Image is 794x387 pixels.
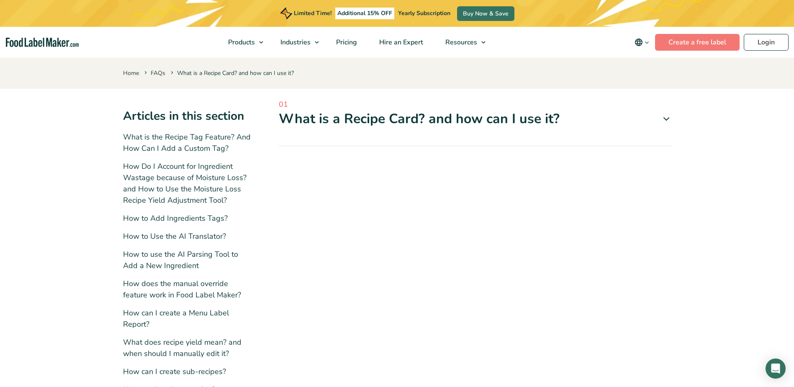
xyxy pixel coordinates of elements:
span: Hire an Expert [377,38,424,47]
a: FAQs [151,69,165,77]
a: How does the manual override feature work in Food Label Maker? [123,279,241,300]
a: 01 What is a Recipe Card? and how can I use it? [279,99,671,128]
a: Hire an Expert [368,27,432,58]
a: Login [744,34,789,51]
span: Limited Time! [294,9,331,17]
a: Home [123,69,139,77]
a: How to Use the AI Translator? [123,231,226,241]
a: Create a free label [655,34,740,51]
a: Industries [270,27,323,58]
a: How to use the AI Parsing Tool to Add a New Ingredient [123,249,238,271]
a: How can I create sub-recipes? [123,366,226,377]
h1: What is a Recipe Card? and how can I use it? [279,110,560,128]
a: Pricing [325,27,366,58]
div: Open Intercom Messenger [766,359,786,379]
h3: Articles in this section [123,107,254,125]
a: Products [217,27,267,58]
a: What is the Recipe Tag Feature? And How Can I Add a Custom Tag? [123,132,251,153]
span: Resources [443,38,478,47]
a: How Do I Account for Ingredient Wastage because of Moisture Loss? and How to Use the Moisture Los... [123,161,247,205]
span: Industries [278,38,311,47]
span: Additional 15% OFF [335,8,394,19]
a: How to Add Ingredients Tags? [123,213,228,223]
a: Resources [434,27,490,58]
span: Pricing [334,38,358,47]
a: How can I create a Menu Label Report? [123,308,229,329]
a: Buy Now & Save [457,6,514,21]
span: 01 [279,99,671,110]
span: What is a Recipe Card? and how can I use it? [169,69,294,77]
a: What does recipe yield mean? and when should I manually edit it? [123,337,242,359]
span: Yearly Subscription [398,9,450,17]
span: Products [226,38,256,47]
